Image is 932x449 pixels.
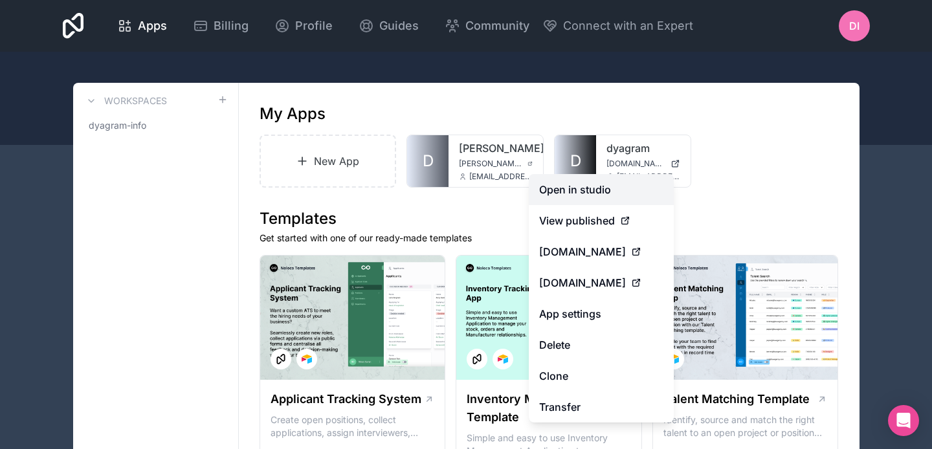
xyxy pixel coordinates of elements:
[459,140,533,156] a: [PERSON_NAME]
[295,17,333,35] span: Profile
[260,104,326,124] h1: My Apps
[529,205,674,236] a: View published
[529,174,674,205] a: Open in studio
[83,93,167,109] a: Workspaces
[260,135,397,188] a: New App
[138,17,167,35] span: Apps
[529,360,674,391] a: Clone
[465,17,529,35] span: Community
[498,354,508,364] img: Airtable Logo
[529,391,674,422] a: Transfer
[271,413,435,439] p: Create open positions, collect applications, assign interviewers, centralise candidate feedback a...
[459,159,522,169] span: [PERSON_NAME][DOMAIN_NAME]
[888,405,919,436] div: Open Intercom Messenger
[104,94,167,107] h3: Workspaces
[539,213,615,228] span: View published
[555,135,596,187] a: D
[264,12,343,40] a: Profile
[617,171,680,182] span: [EMAIL_ADDRESS][DOMAIN_NAME]
[379,17,419,35] span: Guides
[539,275,626,290] span: [DOMAIN_NAME]
[849,18,860,34] span: DI
[183,12,259,40] a: Billing
[83,114,228,137] a: dyagram-info
[542,17,693,35] button: Connect with an Expert
[434,12,540,40] a: Community
[107,12,177,40] a: Apps
[606,159,680,169] a: [DOMAIN_NAME]
[260,208,839,229] h1: Templates
[271,390,421,408] h1: Applicant Tracking System
[529,329,674,360] button: Delete
[302,354,312,364] img: Airtable Logo
[606,140,680,156] a: dyagram
[529,267,674,298] a: [DOMAIN_NAME]
[214,17,249,35] span: Billing
[663,390,810,408] h1: Talent Matching Template
[467,390,622,426] h1: Inventory Management Template
[539,244,626,259] span: [DOMAIN_NAME]
[563,17,693,35] span: Connect with an Expert
[260,232,839,245] p: Get started with one of our ready-made templates
[529,298,674,329] a: App settings
[469,171,533,182] span: [EMAIL_ADDRESS][DOMAIN_NAME]
[459,159,533,169] a: [PERSON_NAME][DOMAIN_NAME]
[663,413,828,439] p: Identify, source and match the right talent to an open project or position with our Talent Matchi...
[529,236,674,267] a: [DOMAIN_NAME]
[89,119,146,132] span: dyagram-info
[570,151,581,171] span: D
[423,151,434,171] span: D
[348,12,429,40] a: Guides
[407,135,449,187] a: D
[606,159,665,169] span: [DOMAIN_NAME]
